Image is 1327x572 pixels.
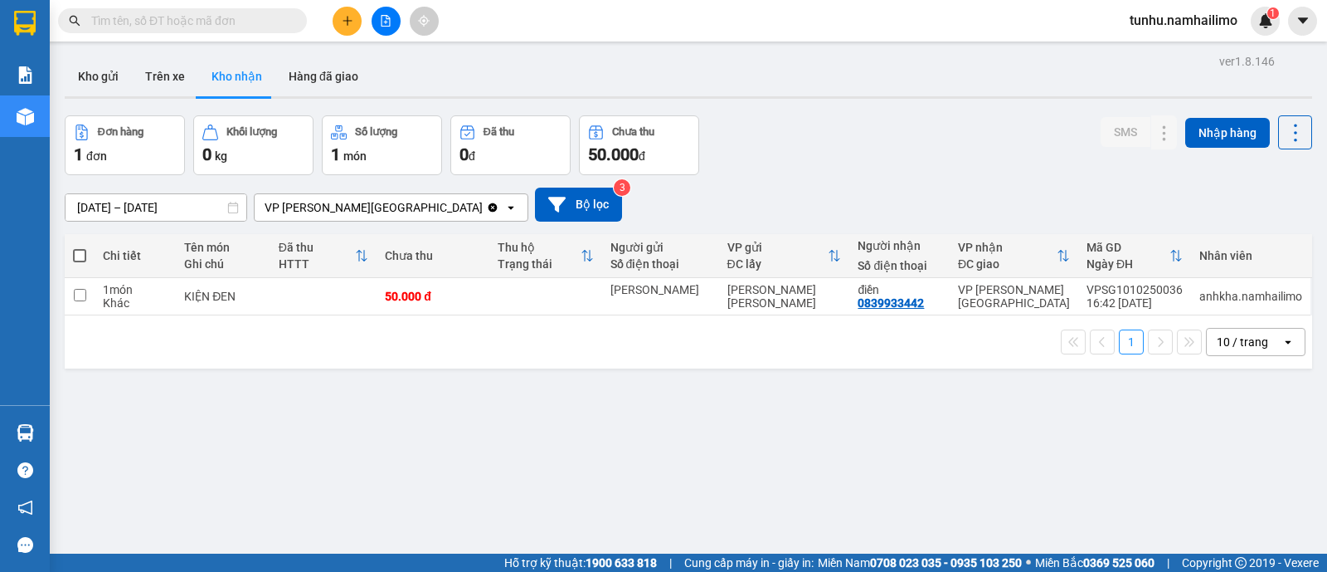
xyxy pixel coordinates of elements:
[410,7,439,36] button: aim
[1267,7,1279,19] sup: 1
[1199,290,1302,303] div: anhkha.namhailimo
[719,234,850,278] th: Toggle SortBy
[342,15,353,27] span: plus
[1235,557,1247,569] span: copyright
[17,462,33,478] span: question-circle
[858,283,941,296] div: điền
[1078,234,1191,278] th: Toggle SortBy
[612,126,654,138] div: Chưa thu
[588,144,639,164] span: 50.000
[1185,118,1270,148] button: Nhập hàng
[684,554,814,572] span: Cung cấp máy in - giấy in:
[1086,257,1169,271] div: Ngày ĐH
[322,115,442,175] button: Số lượng1món
[355,126,397,138] div: Số lượng
[818,554,1022,572] span: Miền Nam
[279,257,355,271] div: HTTT
[65,115,185,175] button: Đơn hàng1đơn
[380,15,391,27] span: file-add
[450,115,571,175] button: Đã thu0đ
[1119,330,1144,354] button: 1
[1295,13,1310,28] span: caret-down
[17,537,33,553] span: message
[504,554,657,572] span: Hỗ trợ kỹ thuật:
[385,249,481,262] div: Chưa thu
[610,241,711,254] div: Người gửi
[103,296,168,310] div: Khác
[1219,52,1275,71] div: ver 1.8.146
[958,257,1057,271] div: ĐC giao
[1086,283,1183,296] div: VPSG1010250036
[1281,335,1295,349] svg: open
[579,115,699,175] button: Chưa thu50.000đ
[486,201,499,214] svg: Clear value
[14,11,36,36] img: logo-vxr
[586,556,657,570] strong: 1900 633 818
[215,149,227,163] span: kg
[858,239,941,252] div: Người nhận
[69,15,80,27] span: search
[270,234,377,278] th: Toggle SortBy
[66,194,246,221] input: Select a date range.
[1270,7,1276,19] span: 1
[498,241,581,254] div: Thu hộ
[1288,7,1317,36] button: caret-down
[858,259,941,272] div: Số điện thoại
[418,15,430,27] span: aim
[870,556,1022,570] strong: 0708 023 035 - 0935 103 250
[17,108,34,125] img: warehouse-icon
[1035,554,1154,572] span: Miền Bắc
[132,56,198,96] button: Trên xe
[86,149,107,163] span: đơn
[333,7,362,36] button: plus
[950,234,1078,278] th: Toggle SortBy
[265,199,483,216] div: VP [PERSON_NAME][GEOGRAPHIC_DATA]
[504,201,518,214] svg: open
[1167,554,1169,572] span: |
[669,554,672,572] span: |
[226,126,277,138] div: Khối lượng
[103,249,168,262] div: Chi tiết
[727,283,842,310] div: [PERSON_NAME] [PERSON_NAME]
[17,424,34,442] img: warehouse-icon
[484,126,514,138] div: Đã thu
[958,283,1070,310] div: VP [PERSON_NAME][GEOGRAPHIC_DATA]
[1086,241,1169,254] div: Mã GD
[1217,334,1268,350] div: 10 / trang
[639,149,645,163] span: đ
[610,257,711,271] div: Số điện thoại
[1258,13,1273,28] img: icon-new-feature
[91,12,287,30] input: Tìm tên, số ĐT hoặc mã đơn
[1026,560,1031,566] span: ⚪️
[727,241,829,254] div: VP gửi
[17,66,34,84] img: solution-icon
[65,56,132,96] button: Kho gửi
[202,144,211,164] span: 0
[1116,10,1251,31] span: tunhu.namhailimo
[343,149,367,163] span: món
[614,179,630,196] sup: 3
[1101,117,1150,147] button: SMS
[331,144,340,164] span: 1
[17,500,33,516] span: notification
[98,126,143,138] div: Đơn hàng
[1086,296,1183,310] div: 16:42 [DATE]
[74,144,83,164] span: 1
[489,234,602,278] th: Toggle SortBy
[1199,249,1302,262] div: Nhân viên
[484,199,486,216] input: Selected VP chợ Mũi Né.
[193,115,314,175] button: Khối lượng0kg
[275,56,372,96] button: Hàng đã giao
[535,188,622,222] button: Bộ lọc
[198,56,275,96] button: Kho nhận
[498,257,581,271] div: Trạng thái
[184,257,262,271] div: Ghi chú
[858,296,924,310] div: 0839933442
[459,144,469,164] span: 0
[1083,556,1154,570] strong: 0369 525 060
[727,257,829,271] div: ĐC lấy
[279,241,355,254] div: Đã thu
[103,283,168,296] div: 1 món
[372,7,401,36] button: file-add
[469,149,475,163] span: đ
